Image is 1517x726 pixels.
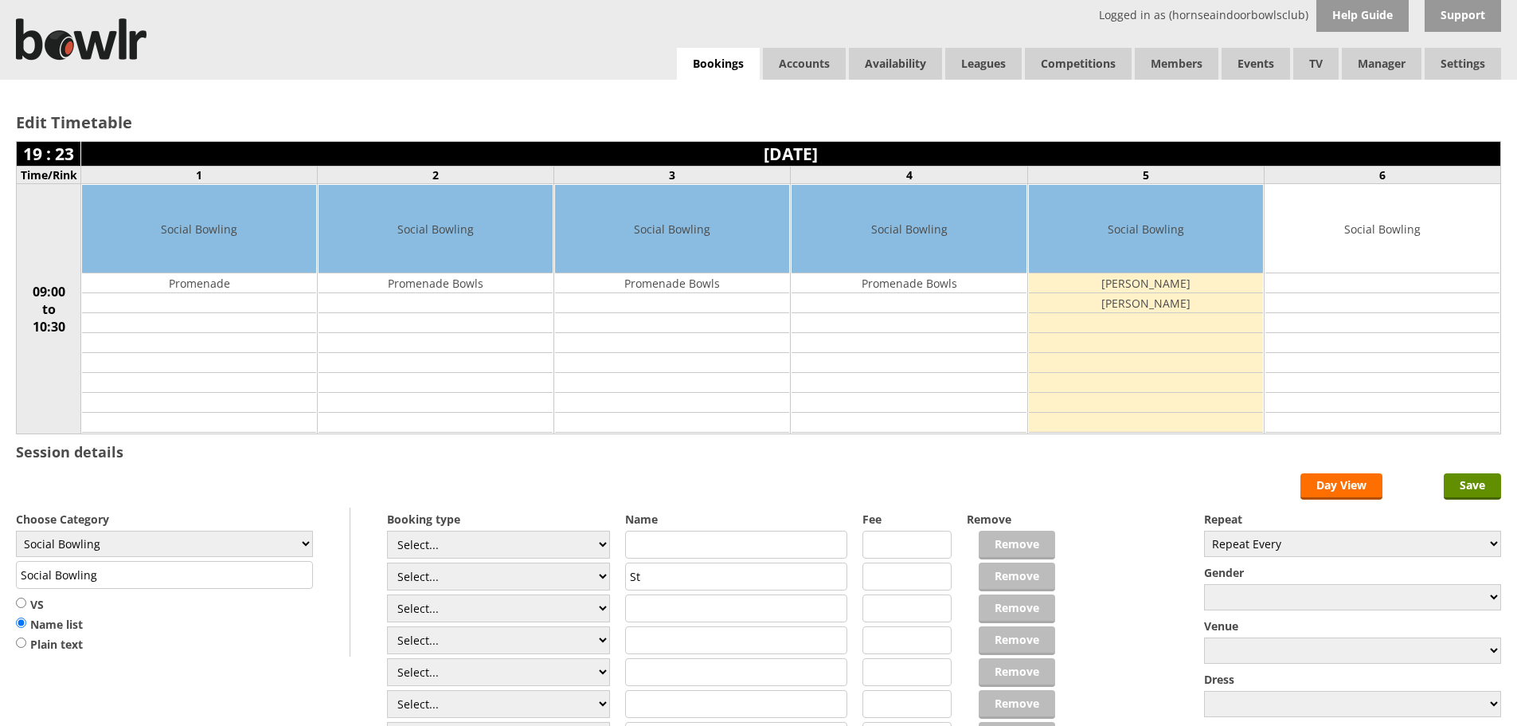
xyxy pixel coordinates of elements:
td: Social Bowling [1029,185,1263,273]
label: Name [625,512,848,527]
a: Bookings [677,48,760,80]
td: 1 [81,167,318,184]
label: Booking type [387,512,610,527]
td: [PERSON_NAME] [1029,293,1263,313]
h2: Edit Timetable [16,112,1501,133]
td: Promenade Bowls [319,273,553,293]
input: Save [1444,473,1501,500]
label: Plain text [16,637,83,653]
label: Venue [1204,618,1501,634]
td: Time/Rink [17,167,81,184]
td: 19 : 23 [17,142,81,167]
label: Choose Category [16,512,313,527]
td: Social Bowling [555,185,789,273]
td: 5 [1027,167,1264,184]
span: Manager [1342,48,1421,80]
td: Social Bowling [1265,185,1499,273]
td: Social Bowling [792,185,1026,273]
td: [DATE] [81,142,1501,167]
label: Remove [967,512,1056,527]
a: Competitions [1025,48,1132,80]
label: Dress [1204,672,1501,687]
td: Social Bowling [82,185,316,273]
a: Day View [1300,473,1382,500]
label: Gender [1204,565,1501,580]
input: Name list [16,617,26,629]
span: Accounts [763,48,846,80]
label: Fee [862,512,952,527]
input: Plain text [16,637,26,649]
a: Events [1222,48,1290,80]
td: 6 [1264,167,1500,184]
a: Leagues [945,48,1022,80]
td: Promenade [82,273,316,293]
label: Repeat [1204,512,1501,527]
td: 4 [791,167,1027,184]
a: Availability [849,48,942,80]
label: Name list [16,617,83,633]
td: 2 [318,167,554,184]
td: [PERSON_NAME] [1029,273,1263,293]
td: Promenade Bowls [555,273,789,293]
span: TV [1293,48,1339,80]
span: Members [1135,48,1218,80]
span: Settings [1425,48,1501,80]
td: 3 [554,167,791,184]
td: Promenade Bowls [792,273,1026,293]
label: VS [16,597,83,613]
h3: Session details [16,442,123,461]
td: 09:00 to 10:30 [17,184,81,434]
td: Social Bowling [319,185,553,273]
input: Title/Description [16,561,313,589]
input: VS [16,597,26,609]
